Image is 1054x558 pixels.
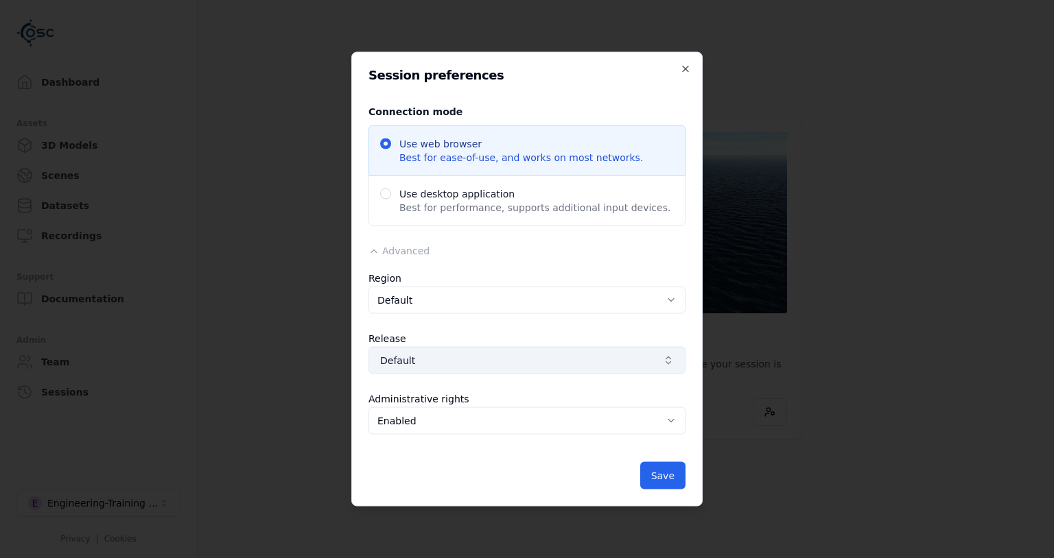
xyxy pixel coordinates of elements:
[368,175,686,226] span: Use desktop application
[399,187,670,201] span: Use desktop application
[368,125,686,176] span: Use web browser
[368,104,462,120] legend: Connection mode
[368,273,401,284] label: Region
[368,244,430,258] button: Advanced
[368,69,686,82] h2: Session preferences
[399,201,670,215] span: Best for performance, supports additional input devices.
[382,245,430,256] span: Advanced
[380,354,657,367] span: Default
[640,462,686,489] button: Save
[399,137,643,151] span: Use web browser
[368,393,469,404] label: Administrative rights
[399,151,643,165] span: Best for ease-of-use, and works on most networks.
[368,333,406,344] label: Release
